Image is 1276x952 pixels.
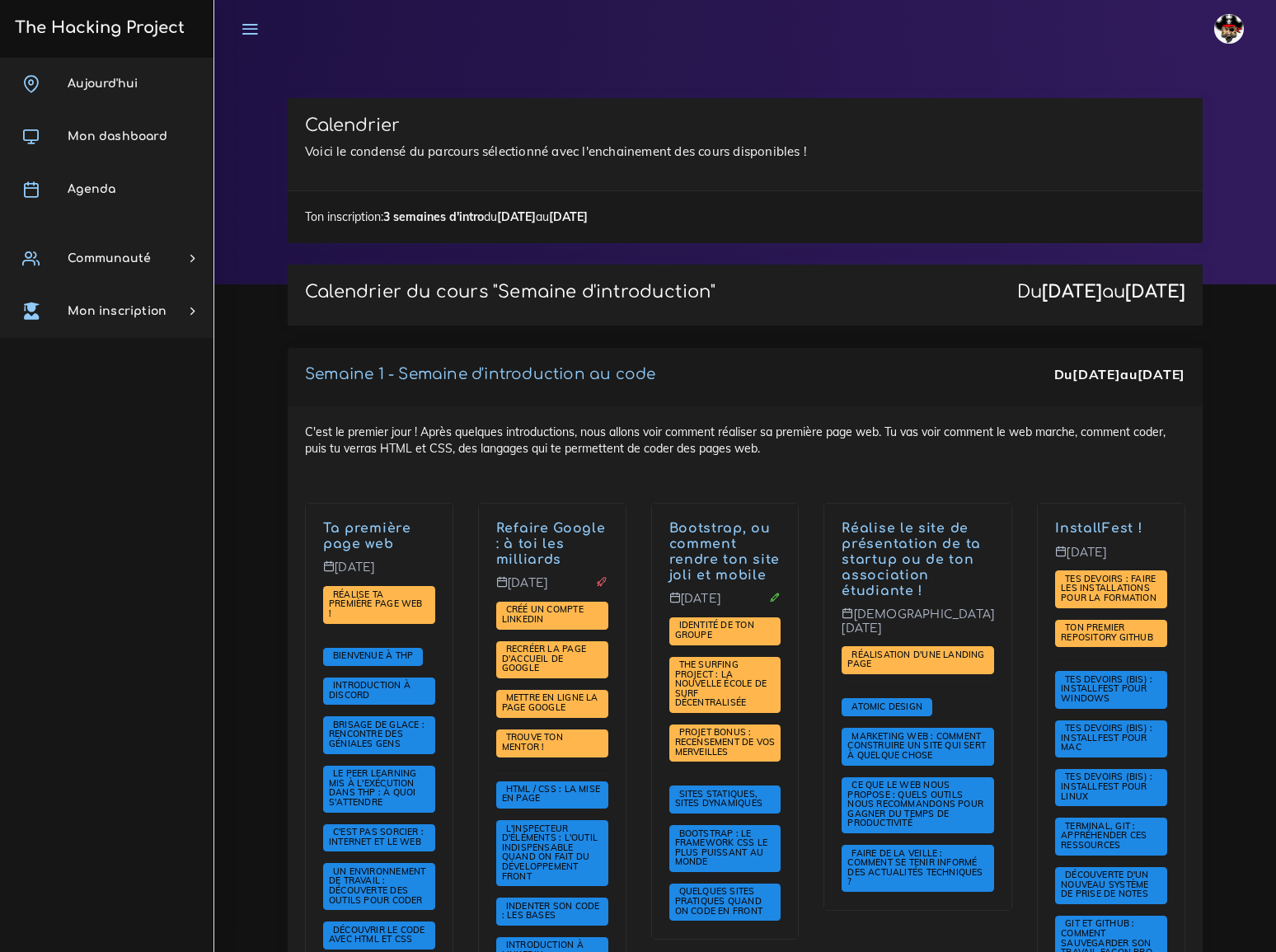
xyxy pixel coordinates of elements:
[323,766,435,813] span: Nous verrons comment survivre avec notre pédagogie révolutionnaire
[502,823,598,882] a: L'inspecteur d'éléments : l'outil indispensable quand on fait du développement front
[496,690,608,718] span: Utilise tout ce que tu as vu jusqu'à présent pour faire profiter à la terre entière de ton super ...
[596,576,608,588] i: Projet à rendre ce jour-là
[1061,622,1157,644] a: Ton premier repository GitHub
[323,824,435,852] span: Nous allons voir ensemble comment internet marche, et comment fonctionne une page web quand tu cl...
[1138,366,1185,382] strong: [DATE]
[323,521,411,551] a: Ta première page web
[669,825,781,872] span: Tu vas voir comment faire marcher Bootstrap, le framework CSS le plus populaire au monde qui te p...
[502,692,598,713] span: Mettre en ligne la page Google
[496,820,608,886] span: Tu en as peut être déjà entendu parler : l'inspecteur d'éléments permet d'analyser chaque recoin ...
[323,863,435,910] span: Comment faire pour coder son premier programme ? Nous allons te montrer les outils pour pouvoir f...
[1061,722,1152,753] span: Tes devoirs (bis) : Installfest pour MAC
[1055,818,1167,855] span: Nous allons t'expliquer comment appréhender ces puissants outils.
[323,922,435,950] span: HTML et CSS permettent de réaliser une page web. Nous allons te montrer les bases qui te permettr...
[675,727,776,757] a: PROJET BONUS : recensement de vos merveilles
[329,866,427,907] a: Un environnement de travail : découverte des outils pour coder
[842,521,994,598] p: Et voilà ! Nous te donnerons les astuces marketing pour bien savoir vendre un concept ou une idée...
[329,865,427,906] span: Un environnement de travail : découverte des outils pour coder
[1125,282,1185,302] strong: [DATE]
[1061,674,1152,705] a: Tes devoirs (bis) : Installfest pour Windows
[675,726,776,757] span: PROJET BONUS : recensement de vos merveilles
[675,619,754,640] span: Identité de ton groupe
[323,560,435,587] p: [DATE]
[496,729,608,757] span: Nous allons te demander de trouver la personne qui va t'aider à faire la formation dans les meill...
[305,115,1185,136] h3: Calendrier
[68,183,115,195] span: Agenda
[847,731,986,762] a: Marketing web : comment construire un site qui sert à quelque chose
[1055,521,1167,537] p: Journée InstallFest - Git & Github
[669,884,781,921] span: Pour avoir des sites jolis, ce n'est pas que du bon sens et du feeling. Il suffit d'utiliser quel...
[329,650,417,662] a: Bienvenue à THP
[669,657,781,714] span: Tu vas devoir refaire la page d'accueil de The Surfing Project, une école de code décentralisée. ...
[68,305,167,317] span: Mon inscription
[1061,574,1161,604] a: Tes devoirs : faire les installations pour la formation
[1061,820,1147,851] span: Terminal, Git : appréhender ces ressources
[323,716,435,753] span: THP est avant tout un aventure humaine avec des rencontres. Avant de commencer nous allons te dem...
[847,730,986,761] span: Marketing web : comment construire un site qui sert à quelque chose
[842,777,994,834] span: La première fois que j'ai découvert Zapier, ma vie a changé. Dans cette ressource, nous allons te...
[669,592,781,618] p: [DATE]
[1061,771,1152,802] a: Tes devoirs (bis) : Installfest pour Linux
[847,701,927,712] a: Atomic Design
[1061,573,1161,603] span: Tes devoirs : faire les installations pour la formation
[329,827,425,848] a: C'est pas sorcier : internet et le web
[1055,769,1167,806] span: Il est temps de faire toutes les installations nécéssaire au bon déroulement de ta formation chez...
[1061,673,1152,704] span: Tes devoirs (bis) : Installfest pour Windows
[329,680,410,701] a: Introduction à Discord
[305,282,715,302] p: Calendrier du cours "Semaine d'introduction"
[329,768,416,809] a: Le Peer learning mis à l'exécution dans THP : à quoi s'attendre
[502,783,600,804] span: HTML / CSS : la mise en page
[842,521,981,598] a: Réalise le site de présentation de ta startup ou de ton association étudiante !
[842,646,994,674] span: Le projet de toute une semaine ! Tu vas réaliser la page de présentation d'une organisation de to...
[383,209,484,224] strong: 3 semaines d'intro
[1017,282,1185,302] div: Du au
[1055,521,1142,536] a: InstallFest !
[329,720,425,750] a: Brisage de glace : rencontre des géniales gens
[329,826,425,847] span: C'est pas sorcier : internet et le web
[669,521,781,582] a: Bootstrap, ou comment rendre ton site joli et mobile
[502,900,600,922] span: Indenter son code : les bases
[496,521,606,567] a: Refaire Google : à toi les milliards
[675,659,767,709] a: The Surfing Project : la nouvelle école de surf décentralisée
[675,886,767,917] a: Quelques sites pratiques quand on code en front
[496,898,608,926] span: Pourquoi et comment indenter son code ? Nous allons te montrer les astuces pour avoir du code lis...
[496,641,608,678] span: L'intitulé du projet est simple, mais le projet sera plus dur qu'il n'y parait.
[323,521,435,552] p: C'est le premier jour ! Après quelques introductions, nous allons voir comment réaliser sa premiè...
[847,650,984,671] a: Réalisation d'une landing page
[769,592,781,603] i: Corrections cette journée là
[502,732,563,753] a: Trouve ton mentor !
[497,209,536,224] strong: [DATE]
[842,728,994,765] span: Marketing web : comment construire un site qui sert à quelque chose
[842,845,994,892] span: Maintenant que tu sais coder, nous allons te montrer quelques site sympathiques pour se tenir au ...
[847,780,983,829] a: Ce que le web nous propose : quels outils nous recommandons pour gagner du temps de productivité
[675,620,754,641] a: Identité de ton groupe
[1055,570,1167,607] span: Nous allons te donner des devoirs pour le weekend : faire en sorte que ton ordinateur soit prêt p...
[675,659,767,708] span: The Surfing Project : la nouvelle école de surf décentralisée
[1055,671,1167,708] span: Nous allons te montrer comment mettre en place WSL 2 sur ton ordinateur Windows 10. Ne le fait pa...
[675,788,767,809] span: Sites statiques, sites dynamiques
[329,924,425,945] span: Découvrir le code avec HTML et CSS
[323,648,423,666] span: Salut à toi et bienvenue à The Hacking Project. Que tu sois avec nous pour 3 semaines, 12 semaine...
[847,847,983,888] a: Faire de la veille : comment se tenir informé des actualités techniques ?
[1042,282,1102,302] strong: [DATE]
[329,650,417,661] span: Bienvenue à THP
[549,209,588,224] strong: [DATE]
[1055,620,1167,648] span: Pour ce projet, nous allons te proposer d'utiliser ton nouveau terminal afin de faire marcher Git...
[847,779,983,828] span: Ce que le web nous propose : quels outils nous recommandons pour gagner du temps de productivité
[675,828,767,868] span: Bootstrap : le framework CSS le plus puissant au monde
[847,649,984,670] span: Réalisation d'une landing page
[1061,771,1152,801] span: Tes devoirs (bis) : Installfest pour Linux
[1061,723,1152,753] a: Tes devoirs (bis) : Installfest pour MAC
[329,589,423,619] a: Réalise ta première page web !
[502,643,586,673] span: Recréer la page d'accueil de Google
[842,607,994,648] p: [DEMOGRAPHIC_DATA][DATE]
[305,142,1185,162] p: Voici le condensé du parcours sélectionné avec l'enchainement des cours disponibles !
[675,885,767,916] span: Quelques sites pratiques quand on code en front
[305,366,655,382] a: Semaine 1 - Semaine d'introduction au code
[68,77,138,90] span: Aujourd'hui
[496,781,608,809] span: Maintenant que tu sais faire des pages basiques, nous allons te montrer comment faire de la mise ...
